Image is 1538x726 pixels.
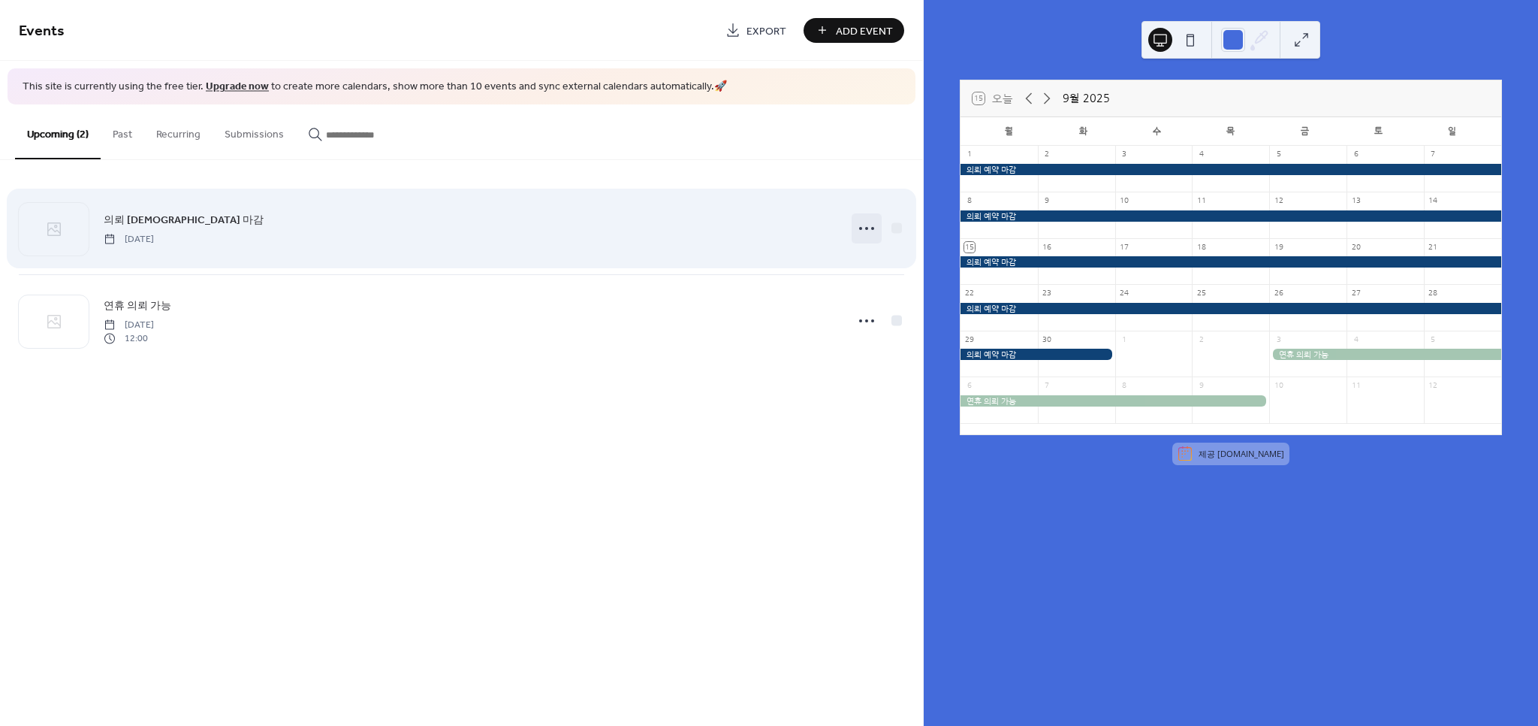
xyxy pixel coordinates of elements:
[104,298,171,313] span: 연휴 의뢰 가능
[1274,242,1284,253] div: 19
[104,318,154,331] span: [DATE]
[1274,334,1284,345] div: 3
[1196,150,1207,160] div: 4
[1199,447,1284,459] div: 제공
[1274,150,1284,160] div: 5
[1196,381,1207,392] div: 9
[964,242,975,253] div: 15
[104,211,264,228] a: 의뢰 [DEMOGRAPHIC_DATA] 마감
[804,18,904,43] button: Add Event
[1274,381,1284,392] div: 10
[1428,289,1438,299] div: 28
[1196,242,1207,253] div: 18
[1042,150,1052,160] div: 2
[964,381,975,392] div: 6
[206,77,269,97] a: Upgrade now
[1119,242,1129,253] div: 17
[15,104,101,159] button: Upcoming (2)
[1268,117,1341,146] div: 금
[964,334,975,345] div: 29
[1341,117,1415,146] div: 토
[1042,381,1052,392] div: 7
[1269,349,1501,360] div: 연휴 의뢰 가능
[1428,150,1438,160] div: 7
[1042,195,1052,206] div: 9
[104,297,171,314] a: 연휴 의뢰 가능
[1351,289,1362,299] div: 27
[1428,334,1438,345] div: 5
[960,164,1501,175] div: 의뢰 예약 마감
[104,212,264,228] span: 의뢰 [DEMOGRAPHIC_DATA] 마감
[1119,195,1129,206] div: 10
[960,210,1501,222] div: 의뢰 예약 마감
[960,256,1501,268] div: 의뢰 예약 마감
[1120,117,1193,146] div: 수
[1042,334,1052,345] div: 30
[1119,150,1129,160] div: 3
[1119,381,1129,392] div: 8
[19,17,65,46] span: Events
[1119,289,1129,299] div: 24
[960,395,1270,407] div: 연휴 의뢰 가능
[104,332,154,346] span: 12:00
[104,232,154,246] span: [DATE]
[101,104,144,158] button: Past
[714,18,798,43] a: Export
[1046,117,1120,146] div: 화
[1063,90,1110,107] div: 9월 2025
[1351,381,1362,392] div: 11
[1351,150,1362,160] div: 6
[1196,334,1207,345] div: 2
[1428,242,1438,253] div: 21
[1042,289,1052,299] div: 23
[964,150,975,160] div: 1
[213,104,296,158] button: Submissions
[1274,195,1284,206] div: 12
[1428,381,1438,392] div: 12
[1351,334,1362,345] div: 4
[1428,195,1438,206] div: 14
[1196,289,1207,299] div: 25
[960,303,1501,314] div: 의뢰 예약 마감
[1274,289,1284,299] div: 26
[1351,242,1362,253] div: 20
[1217,447,1284,458] a: [DOMAIN_NAME]
[144,104,213,158] button: Recurring
[960,349,1115,360] div: 의뢰 예약 마감
[1416,117,1489,146] div: 일
[1194,117,1268,146] div: 목
[1351,195,1362,206] div: 13
[1119,334,1129,345] div: 1
[973,117,1046,146] div: 월
[1196,195,1207,206] div: 11
[746,23,786,39] span: Export
[964,195,975,206] div: 8
[1042,242,1052,253] div: 16
[836,23,893,39] span: Add Event
[964,289,975,299] div: 22
[23,80,727,95] span: This site is currently using the free tier. to create more calendars, show more than 10 events an...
